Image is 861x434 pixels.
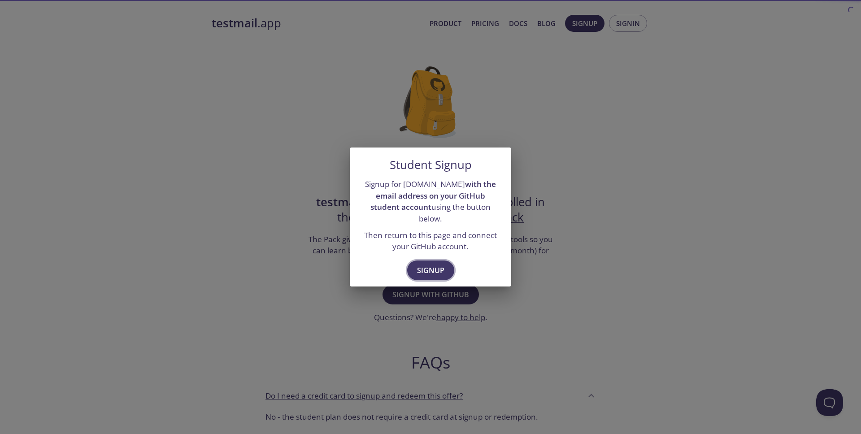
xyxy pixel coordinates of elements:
[370,179,496,212] strong: with the email address on your GitHub student account
[361,230,500,252] p: Then return to this page and connect your GitHub account.
[390,158,472,172] h5: Student Signup
[407,260,454,280] button: Signup
[417,264,444,277] span: Signup
[361,178,500,225] p: Signup for [DOMAIN_NAME] using the button below.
